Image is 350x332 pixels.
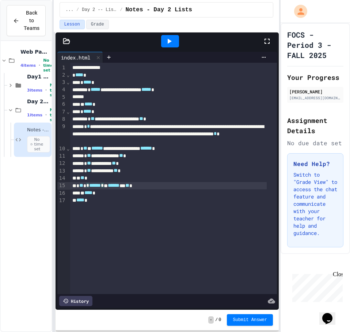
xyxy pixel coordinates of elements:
div: 3 [57,79,66,86]
span: / [76,7,79,13]
span: No time set [50,83,60,97]
button: Back to Teams [7,5,46,36]
div: [PERSON_NAME] [289,88,341,95]
button: Lesson [60,20,85,29]
div: 6 [57,101,66,108]
span: / [215,317,218,323]
span: • [39,62,40,68]
span: Fold line [66,146,70,151]
p: Switch to "Grade View" to access the chat feature and communicate with your teacher for help and ... [293,171,337,237]
div: index.html [57,52,103,63]
div: 15 [57,182,66,189]
span: - [208,316,214,324]
iframe: chat widget [289,271,343,302]
iframe: chat widget [319,303,343,325]
span: Day 2 -- Lists Plus... [27,98,50,105]
span: / [120,7,122,13]
span: Day1 -- My First Page [27,73,50,80]
span: 3 items [27,88,42,93]
span: ... [66,7,74,13]
div: 11 [57,153,66,160]
div: 8 [57,116,66,123]
div: 16 [57,190,66,197]
span: Fold line [66,79,70,85]
div: 7 [57,108,66,116]
h2: Your Progress [287,72,343,82]
h1: FOCS - Period 3 - FALL 2025 [287,30,343,60]
span: 1 items [27,113,42,117]
span: 4 items [20,63,36,68]
span: Notes - Day 2 Lists [27,127,50,133]
div: Chat with us now!Close [3,3,50,46]
div: 17 [57,197,66,204]
button: Submit Answer [227,314,273,326]
div: 12 [57,160,66,167]
div: [EMAIL_ADDRESS][DOMAIN_NAME] [289,95,341,101]
span: No time set [43,58,53,73]
div: My Account [286,3,309,20]
h3: Need Help? [293,159,337,168]
span: Fold line [66,72,70,78]
div: 1 [57,64,66,72]
span: • [45,87,47,93]
div: 4 [57,86,66,93]
div: index.html [57,54,94,61]
div: History [59,296,92,306]
span: • [45,112,47,118]
h2: Assignment Details [287,115,343,136]
div: 13 [57,167,66,175]
div: 9 [57,123,66,145]
span: No time set [50,108,60,122]
span: Back to Teams [24,9,39,32]
span: Notes - Day 2 Lists [126,5,192,14]
span: Fold line [66,109,70,115]
div: 2 [57,72,66,79]
button: Grade [86,20,109,29]
div: No due date set [287,139,343,147]
span: No time set [27,136,50,153]
span: Web Pages [20,49,50,55]
div: 10 [57,145,66,153]
span: 0 [218,317,221,323]
div: 14 [57,175,66,182]
span: Day 2 -- Lists Plus... [82,7,117,13]
span: Submit Answer [233,317,267,323]
div: 5 [57,94,66,101]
